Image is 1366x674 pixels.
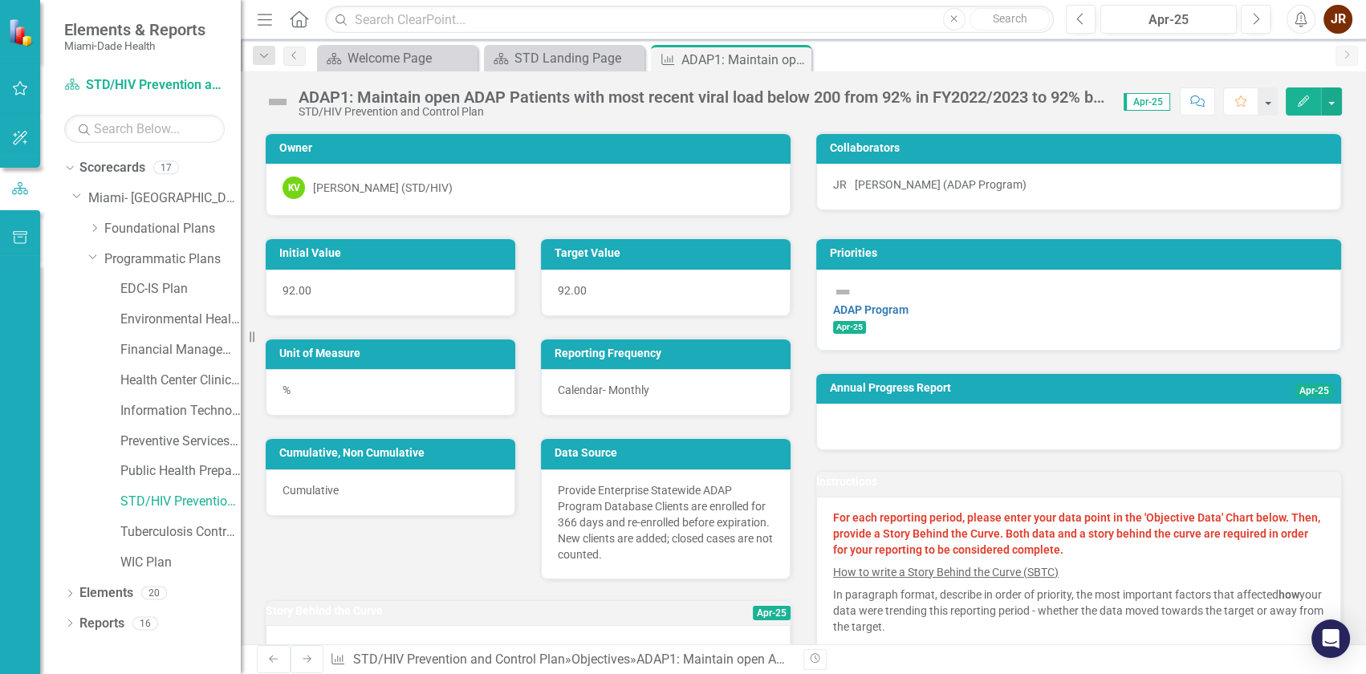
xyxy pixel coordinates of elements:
[833,321,866,334] span: Apr-25
[681,50,807,70] div: ADAP1: Maintain open ADAP Patients with most recent viral load below 200 from 92% in FY2022/2023 ...
[830,382,1214,394] h3: Annual Progress Report
[1124,93,1170,111] span: Apr-25
[120,523,241,542] a: Tuberculosis Control & Prevention Plan
[488,48,640,68] a: STD Landing Page
[8,18,36,46] img: ClearPoint Strategy
[321,48,474,68] a: Welcome Page
[1279,588,1299,601] strong: how
[120,341,241,359] a: Financial Management Plan
[120,462,241,481] a: Public Health Preparedness Plan
[104,220,241,238] a: Foundational Plans
[88,189,241,208] a: Miami- [GEOGRAPHIC_DATA]
[555,447,783,459] h3: Data Source
[970,8,1050,30] button: Search
[353,652,565,667] a: STD/HIV Prevention and Control Plan
[992,12,1027,25] span: Search
[833,282,852,302] img: Not Defined
[1100,5,1237,34] button: Apr-25
[830,142,1333,154] h3: Collaborators
[265,89,291,115] img: Not Defined
[153,161,179,175] div: 17
[283,177,305,199] div: KV
[64,20,205,39] span: Elements & Reports
[514,48,640,68] div: STD Landing Page
[120,432,241,451] a: Preventive Services Plan
[830,247,1333,259] h3: Priorities
[1106,10,1231,30] div: Apr-25
[555,347,783,359] h3: Reporting Frequency
[816,476,1341,488] h3: Instructions
[266,605,664,617] h3: Story Behind the Curve
[753,606,791,620] span: Apr-25
[1323,5,1352,34] button: JR
[855,177,1027,193] div: [PERSON_NAME] (ADAP Program)
[283,284,311,297] span: 92.00
[299,106,1108,118] div: STD/HIV Prevention and Control Plan
[120,280,241,298] a: EDC-IS Plan
[279,142,783,154] h3: Owner
[79,584,133,603] a: Elements
[833,583,1324,638] p: In paragraph format, describe in order of priority, the most important factors that affected your...
[132,616,158,630] div: 16
[348,48,474,68] div: Welcome Page
[313,180,453,196] div: [PERSON_NAME] (STD/HIV)
[541,369,791,416] div: Calendar- Monthly
[64,115,225,143] input: Search Below...
[79,615,124,633] a: Reports
[279,347,507,359] h3: Unit of Measure
[833,177,847,193] div: JR
[64,39,205,52] small: Miami-Dade Health
[120,402,241,420] a: Information Technology Plan
[141,587,167,600] div: 20
[1295,384,1333,398] span: Apr-25
[64,76,225,95] a: STD/HIV Prevention and Control Plan
[279,247,507,259] h3: Initial Value
[299,88,1108,106] div: ADAP1: Maintain open ADAP Patients with most recent viral load below 200 from 92% in FY2022/2023 ...
[120,493,241,511] a: STD/HIV Prevention and Control Plan
[833,511,1320,556] strong: For each reporting period, please enter your data point in the 'Objective Data' Chart below. Then...
[1311,619,1350,658] div: Open Intercom Messenger
[558,484,773,561] span: Provide Enterprise Statewide ADAP Program Database Clients are enrolled for 366 days and re-enrol...
[104,250,241,269] a: Programmatic Plans
[330,651,791,669] div: » »
[120,372,241,390] a: Health Center Clinical Admin Support Plan
[283,384,291,396] span: %
[558,284,587,297] span: 92.00
[833,566,1059,579] u: How to write a Story Behind the Curve (SBTC)
[555,247,783,259] h3: Target Value
[120,311,241,329] a: Environmental Health Plan
[325,6,1054,34] input: Search ClearPoint...
[279,447,507,459] h3: Cumulative, Non Cumulative
[283,484,339,497] span: Cumulative
[120,554,241,572] a: WIC Plan
[833,303,909,316] a: ADAP Program
[571,652,630,667] a: Objectives
[79,159,145,177] a: Scorecards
